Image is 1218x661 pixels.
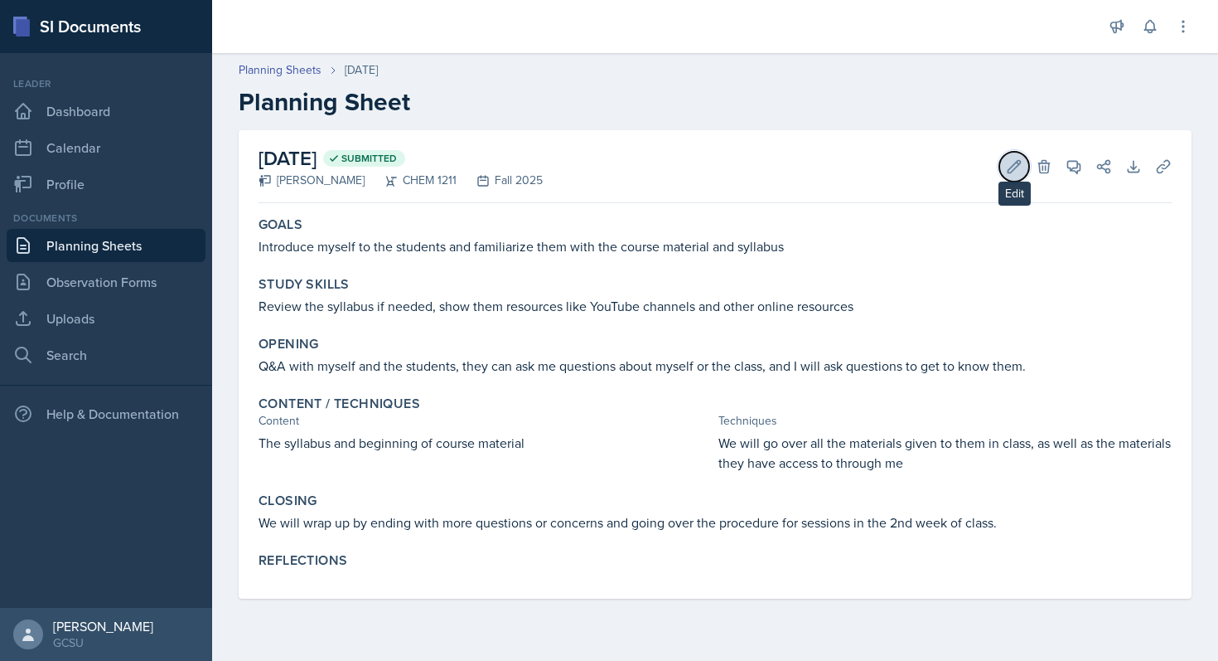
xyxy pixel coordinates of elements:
h2: [DATE] [259,143,543,173]
span: Submitted [341,152,397,165]
div: [DATE] [345,61,378,79]
div: Documents [7,211,205,226]
a: Observation Forms [7,265,205,299]
div: Help & Documentation [7,397,205,430]
label: Closing [259,493,317,509]
div: Techniques [718,412,1172,430]
a: Profile [7,168,205,201]
div: Fall 2025 [457,172,543,189]
h2: Planning Sheet [239,87,1191,117]
label: Reflections [259,552,347,569]
p: The syllabus and beginning of course material [259,433,712,453]
a: Calendar [7,131,205,164]
div: CHEM 1211 [365,172,457,189]
p: We will go over all the materials given to them in class, as well as the materials they have acce... [718,433,1172,473]
a: Planning Sheets [7,229,205,262]
p: Review the syllabus if needed, show them resources like YouTube channels and other online resources [259,296,1172,316]
div: [PERSON_NAME] [53,618,153,634]
div: [PERSON_NAME] [259,172,365,189]
label: Content / Techniques [259,396,420,412]
a: Planning Sheets [239,61,321,79]
p: Introduce myself to the students and familiarize them with the course material and syllabus [259,236,1172,256]
a: Uploads [7,302,205,335]
div: GCSU [53,634,153,651]
div: Leader [7,76,205,91]
label: Opening [259,336,319,352]
a: Dashboard [7,95,205,128]
p: Q&A with myself and the students, they can ask me questions about myself or the class, and I will... [259,356,1172,376]
p: We will wrap up by ending with more questions or concerns and going over the procedure for sessio... [259,513,1172,532]
button: Edit [999,152,1029,182]
label: Goals [259,216,302,233]
label: Study Skills [259,276,350,293]
a: Search [7,338,205,372]
div: Content [259,412,712,430]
